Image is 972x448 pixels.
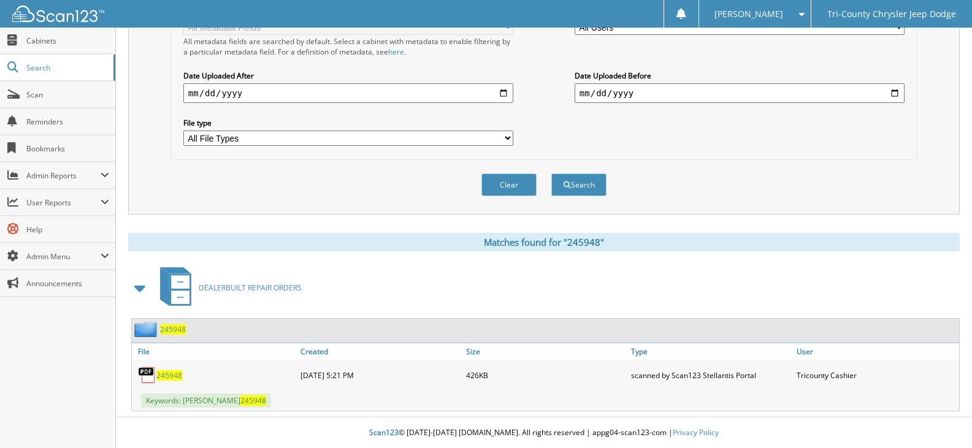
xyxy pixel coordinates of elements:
[26,36,109,46] span: Cabinets
[116,418,972,448] div: © [DATE]-[DATE] [DOMAIN_NAME]. All rights reserved | appg04-scan123-com |
[183,70,513,81] label: Date Uploaded After
[26,170,101,181] span: Admin Reports
[369,427,399,438] span: Scan123
[183,83,513,103] input: start
[26,224,109,235] span: Help
[297,343,463,360] a: Created
[628,343,794,360] a: Type
[827,10,956,18] span: Tri-County Chrysler Jeep Dodge
[481,173,537,196] button: Clear
[463,343,629,360] a: Size
[26,89,109,100] span: Scan
[153,264,302,312] a: DEALERBUILT REPAIR ORDERS
[199,283,302,293] span: DEALERBUILT REPAIR ORDERS
[138,366,156,384] img: PDF.png
[26,278,109,289] span: Announcements
[297,363,463,387] div: [DATE] 5:21 PM
[575,83,905,103] input: end
[132,343,297,360] a: File
[128,233,960,251] div: Matches found for "245948"
[794,363,959,387] div: Tricounty Cashier
[156,370,182,381] a: 245948
[463,363,629,387] div: 426KB
[26,197,101,208] span: User Reports
[628,363,794,387] div: scanned by Scan123 Stellantis Portal
[551,173,607,196] button: Search
[160,324,186,335] a: 245948
[240,395,266,406] span: 245948
[388,47,404,57] a: here
[26,143,109,154] span: Bookmarks
[714,10,783,18] span: [PERSON_NAME]
[575,70,905,81] label: Date Uploaded Before
[12,6,104,22] img: scan123-logo-white.svg
[183,36,513,57] div: All metadata fields are searched by default. Select a cabinet with metadata to enable filtering b...
[26,116,109,127] span: Reminders
[26,251,101,262] span: Admin Menu
[26,63,107,73] span: Search
[673,427,719,438] a: Privacy Policy
[794,343,959,360] a: User
[183,118,513,128] label: File type
[141,393,271,408] span: Keywords: [PERSON_NAME]
[134,322,160,337] img: folder2.png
